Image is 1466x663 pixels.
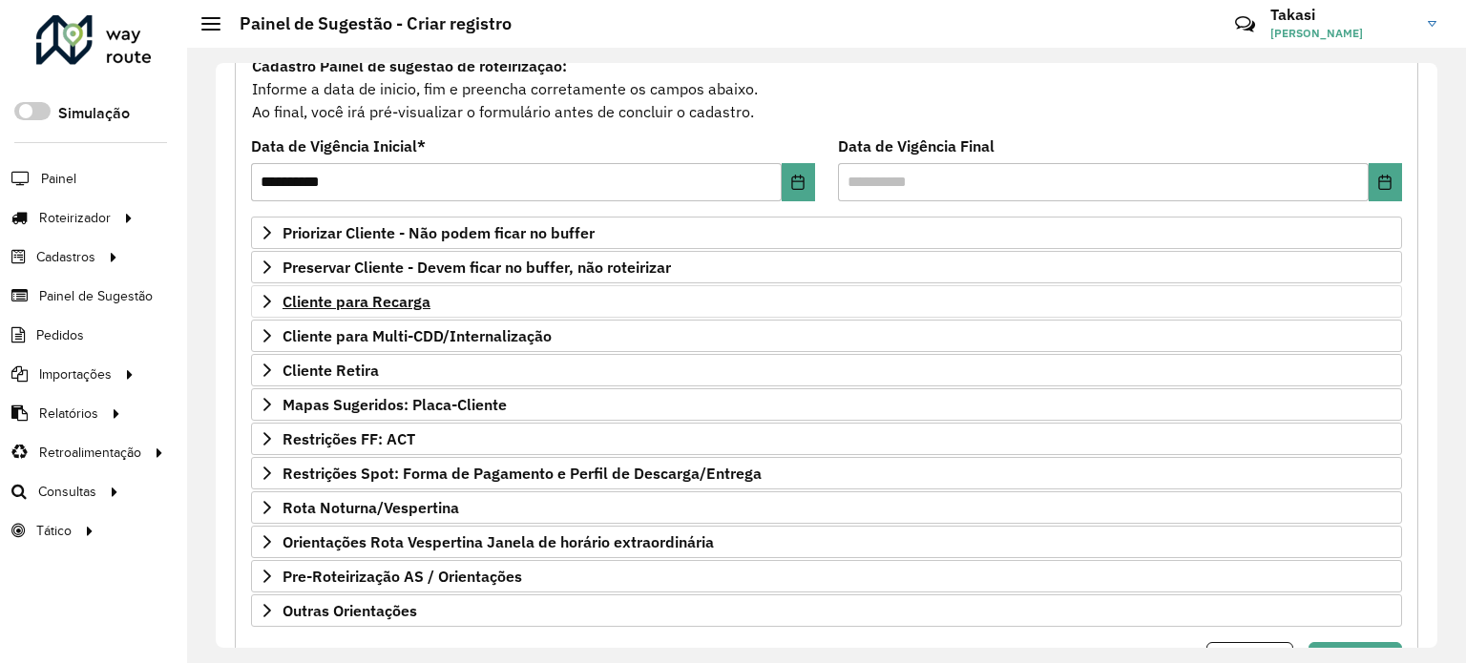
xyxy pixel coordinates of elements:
span: Retroalimentação [39,443,141,463]
span: Orientações Rota Vespertina Janela de horário extraordinária [283,534,714,549]
a: Preservar Cliente - Devem ficar no buffer, não roteirizar [251,251,1402,283]
span: Importações [39,364,112,384]
label: Simulação [58,102,130,125]
a: Orientações Rota Vespertina Janela de horário extraordinária [251,526,1402,558]
span: Rota Noturna/Vespertina [283,500,459,515]
span: Mapas Sugeridos: Placa-Cliente [283,397,507,412]
span: Outras Orientações [283,603,417,618]
a: Rota Noturna/Vespertina [251,491,1402,524]
a: Restrições FF: ACT [251,423,1402,455]
span: Restrições FF: ACT [283,431,415,446]
span: Tático [36,521,72,541]
a: Mapas Sugeridos: Placa-Cliente [251,388,1402,421]
a: Outras Orientações [251,594,1402,627]
a: Cliente para Multi-CDD/Internalização [251,320,1402,352]
span: Priorizar Cliente - Não podem ficar no buffer [283,225,595,240]
span: Painel [41,169,76,189]
span: Relatórios [39,404,98,424]
a: Restrições Spot: Forma de Pagamento e Perfil de Descarga/Entrega [251,457,1402,489]
span: Cliente para Multi-CDD/Internalização [283,328,552,343]
span: [PERSON_NAME] [1270,25,1414,42]
h3: Takasi [1270,6,1414,24]
span: Consultas [38,482,96,502]
span: Cliente Retira [283,363,379,378]
label: Data de Vigência Final [838,135,995,157]
button: Choose Date [782,163,815,201]
span: Preservar Cliente - Devem ficar no buffer, não roteirizar [283,259,671,275]
span: Cadastros [36,247,95,267]
span: Roteirizador [39,208,111,228]
span: Restrições Spot: Forma de Pagamento e Perfil de Descarga/Entrega [283,466,762,481]
label: Data de Vigência Inicial [251,135,426,157]
a: Priorizar Cliente - Não podem ficar no buffer [251,217,1402,249]
span: Pedidos [36,325,84,345]
span: Pre-Roteirização AS / Orientações [283,569,522,584]
span: Cliente para Recarga [283,294,430,309]
button: Choose Date [1369,163,1402,201]
a: Cliente Retira [251,354,1402,386]
div: Informe a data de inicio, fim e preencha corretamente os campos abaixo. Ao final, você irá pré-vi... [251,53,1402,124]
a: Cliente para Recarga [251,285,1402,318]
strong: Cadastro Painel de sugestão de roteirização: [252,56,567,75]
span: Painel de Sugestão [39,286,153,306]
h2: Painel de Sugestão - Criar registro [220,13,512,34]
a: Contato Rápido [1225,4,1266,45]
a: Pre-Roteirização AS / Orientações [251,560,1402,592]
